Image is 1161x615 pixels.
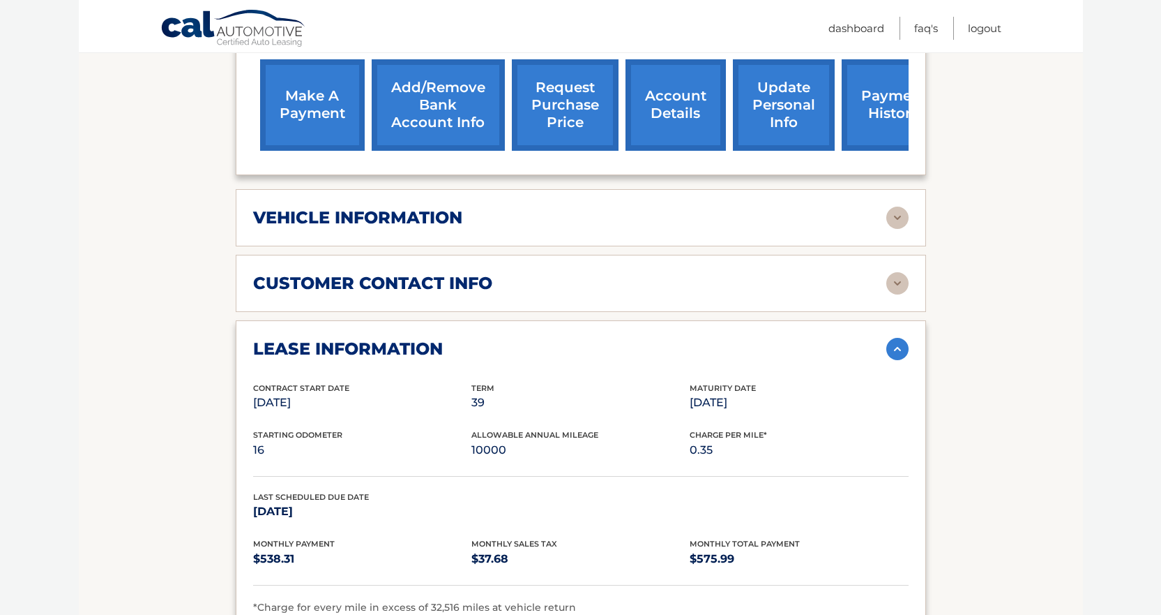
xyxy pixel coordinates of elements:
[471,383,494,393] span: Term
[253,539,335,549] span: Monthly Payment
[886,207,909,229] img: accordion-rest.svg
[625,59,726,151] a: account details
[253,393,471,413] p: [DATE]
[253,273,492,294] h2: customer contact info
[253,492,369,502] span: Last Scheduled Due Date
[690,383,756,393] span: Maturity Date
[828,17,884,40] a: Dashboard
[253,549,471,569] p: $538.31
[260,59,365,151] a: make a payment
[253,430,342,440] span: Starting Odometer
[471,430,598,440] span: Allowable Annual Mileage
[512,59,619,151] a: request purchase price
[914,17,938,40] a: FAQ's
[690,430,767,440] span: Charge Per Mile*
[471,539,557,549] span: Monthly Sales Tax
[372,59,505,151] a: Add/Remove bank account info
[471,440,690,460] p: 10000
[968,17,1001,40] a: Logout
[253,339,443,360] h2: lease information
[886,272,909,295] img: accordion-rest.svg
[471,393,690,413] p: 39
[690,539,800,549] span: Monthly Total Payment
[253,440,471,460] p: 16
[160,9,307,50] a: Cal Automotive
[733,59,835,151] a: update personal info
[690,440,908,460] p: 0.35
[842,59,946,151] a: payment history
[253,383,349,393] span: Contract Start Date
[471,549,690,569] p: $37.68
[253,207,462,228] h2: vehicle information
[253,601,576,614] span: *Charge for every mile in excess of 32,516 miles at vehicle return
[690,393,908,413] p: [DATE]
[886,338,909,360] img: accordion-active.svg
[253,502,471,521] p: [DATE]
[690,549,908,569] p: $575.99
